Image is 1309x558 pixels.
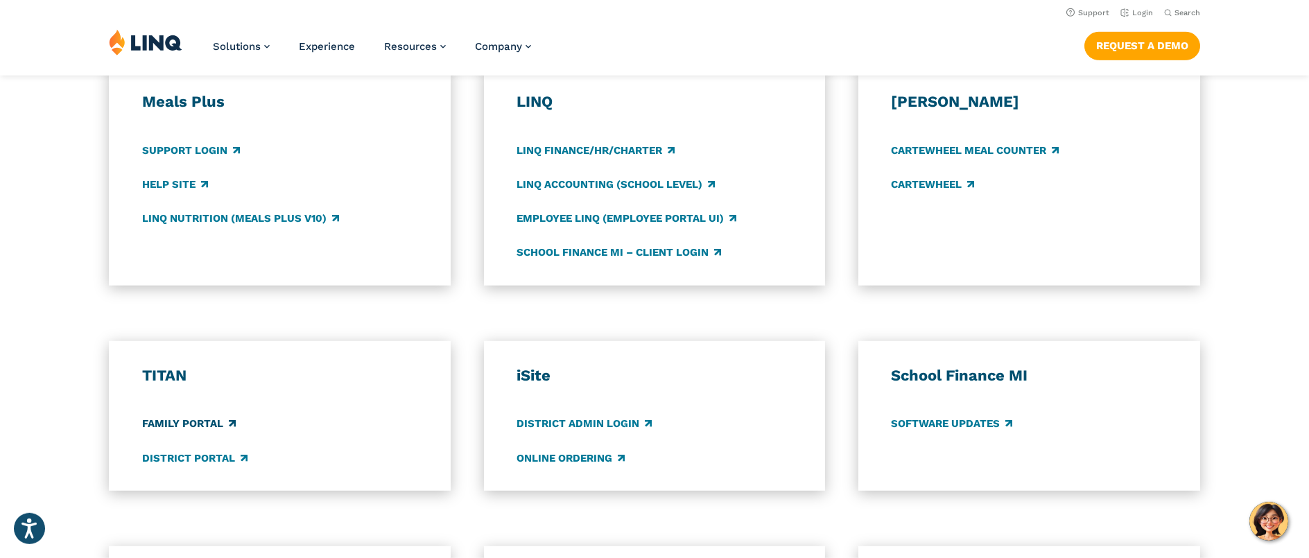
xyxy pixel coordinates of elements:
a: Experience [299,40,355,53]
button: Hello, have a question? Let’s chat. [1249,502,1288,541]
a: Company [475,40,531,53]
a: School Finance MI – Client Login [517,245,721,260]
a: CARTEWHEEL [891,177,974,192]
a: LINQ Accounting (school level) [517,177,715,192]
h3: School Finance MI [891,366,1167,385]
a: LINQ Nutrition (Meals Plus v10) [142,211,339,226]
span: Company [475,40,522,53]
a: Help Site [142,177,208,192]
h3: iSite [517,366,792,385]
a: Support [1066,8,1109,17]
a: Family Portal [142,417,236,432]
nav: Button Navigation [1084,29,1200,60]
a: Online Ordering [517,451,625,466]
span: Resources [384,40,437,53]
a: Resources [384,40,446,53]
nav: Primary Navigation [213,29,531,75]
h3: LINQ [517,92,792,112]
h3: Meals Plus [142,92,418,112]
a: LINQ Finance/HR/Charter [517,143,675,158]
img: LINQ | K‑12 Software [109,29,182,55]
a: CARTEWHEEL Meal Counter [891,143,1059,158]
h3: [PERSON_NAME] [891,92,1167,112]
a: Software Updates [891,417,1012,432]
a: District Admin Login [517,417,652,432]
a: Login [1120,8,1153,17]
button: Open Search Bar [1164,8,1200,18]
a: Support Login [142,143,240,158]
span: Search [1174,8,1200,17]
a: Solutions [213,40,270,53]
a: Employee LINQ (Employee Portal UI) [517,211,736,226]
a: Request a Demo [1084,32,1200,60]
h3: TITAN [142,366,418,385]
span: Solutions [213,40,261,53]
a: District Portal [142,451,248,466]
